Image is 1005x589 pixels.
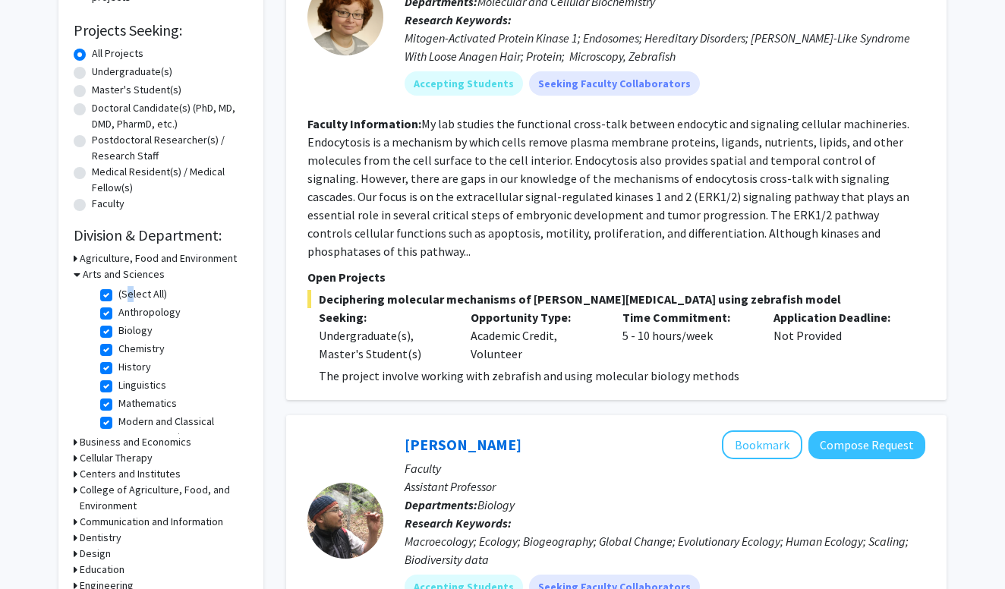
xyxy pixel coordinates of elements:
[405,12,512,27] b: Research Keywords:
[80,250,237,266] h3: Agriculture, Food and Environment
[405,459,925,477] p: Faculty
[118,341,165,357] label: Chemistry
[319,326,448,363] div: Undergraduate(s), Master's Student(s)
[405,29,925,65] div: Mitogen-Activated Protein Kinase 1; Endosomes; Hereditary Disorders; [PERSON_NAME]-Like Syndrome ...
[118,359,151,375] label: History
[92,196,124,212] label: Faculty
[722,430,802,459] button: Add Joseph Burger to Bookmarks
[405,477,925,496] p: Assistant Professor
[405,497,477,512] b: Departments:
[459,308,611,363] div: Academic Credit, Volunteer
[74,226,248,244] h2: Division & Department:
[92,100,248,132] label: Doctoral Candidate(s) (PhD, MD, DMD, PharmD, etc.)
[118,414,244,461] label: Modern and Classical Languages, Literatures, and Cultures
[80,562,124,578] h3: Education
[319,308,448,326] p: Seeking:
[92,64,172,80] label: Undergraduate(s)
[319,367,925,385] p: The project involve working with zebrafish and using molecular biology methods
[611,308,763,363] div: 5 - 10 hours/week
[80,514,223,530] h3: Communication and Information
[405,435,521,454] a: [PERSON_NAME]
[405,71,523,96] mat-chip: Accepting Students
[405,515,512,531] b: Research Keywords:
[773,308,903,326] p: Application Deadline:
[471,308,600,326] p: Opportunity Type:
[83,266,165,282] h3: Arts and Sciences
[622,308,751,326] p: Time Commitment:
[80,482,248,514] h3: College of Agriculture, Food, and Environment
[11,521,65,578] iframe: Chat
[92,46,143,61] label: All Projects
[307,116,421,131] b: Faculty Information:
[808,431,925,459] button: Compose Request to Joseph Burger
[92,82,181,98] label: Master's Student(s)
[405,532,925,569] div: Macroecology; Ecology; Biogeography; Global Change; Evolutionary Ecology; Human Ecology; Scaling;...
[80,530,121,546] h3: Dentistry
[307,268,925,286] p: Open Projects
[307,290,925,308] span: Deciphering molecular mechanisms of [PERSON_NAME][MEDICAL_DATA] using zebrafish model
[118,323,153,339] label: Biology
[80,450,153,466] h3: Cellular Therapy
[92,164,248,196] label: Medical Resident(s) / Medical Fellow(s)
[92,132,248,164] label: Postdoctoral Researcher(s) / Research Staff
[307,116,909,259] fg-read-more: My lab studies the functional cross-talk between endocytic and signaling cellular machineries. En...
[118,395,177,411] label: Mathematics
[762,308,914,363] div: Not Provided
[118,286,167,302] label: (Select All)
[80,546,111,562] h3: Design
[529,71,700,96] mat-chip: Seeking Faculty Collaborators
[477,497,515,512] span: Biology
[74,21,248,39] h2: Projects Seeking:
[118,304,181,320] label: Anthropology
[80,434,191,450] h3: Business and Economics
[118,377,166,393] label: Linguistics
[80,466,181,482] h3: Centers and Institutes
